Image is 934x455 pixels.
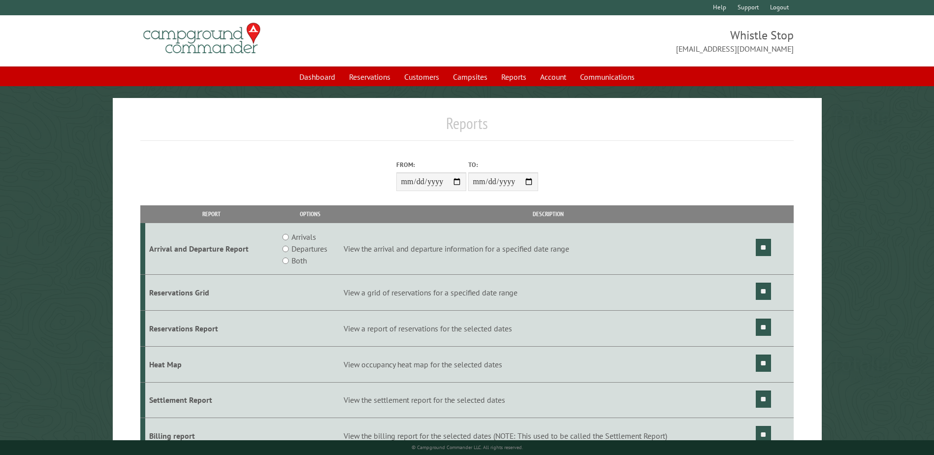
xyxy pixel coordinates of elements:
a: Customers [398,67,445,86]
a: Dashboard [293,67,341,86]
img: Campground Commander [140,19,263,58]
a: Campsites [447,67,493,86]
td: View a report of reservations for the selected dates [342,310,754,346]
small: © Campground Commander LLC. All rights reserved. [412,444,523,451]
td: View occupancy heat map for the selected dates [342,346,754,382]
label: Departures [291,243,327,255]
a: Reservations [343,67,396,86]
th: Description [342,205,754,223]
td: View a grid of reservations for a specified date range [342,275,754,311]
th: Options [278,205,342,223]
h1: Reports [140,114,793,141]
td: Reservations Grid [145,275,278,311]
a: Reports [495,67,532,86]
label: Arrivals [291,231,316,243]
a: Communications [574,67,641,86]
td: View the billing report for the selected dates (NOTE: This used to be called the Settlement Report) [342,418,754,454]
td: Reservations Report [145,310,278,346]
td: Heat Map [145,346,278,382]
td: Arrival and Departure Report [145,223,278,275]
td: View the settlement report for the selected dates [342,382,754,418]
td: Billing report [145,418,278,454]
label: From: [396,160,466,169]
a: Account [534,67,572,86]
th: Report [145,205,278,223]
label: Both [291,255,307,266]
td: Settlement Report [145,382,278,418]
td: View the arrival and departure information for a specified date range [342,223,754,275]
label: To: [468,160,538,169]
span: Whistle Stop [EMAIL_ADDRESS][DOMAIN_NAME] [467,27,794,55]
